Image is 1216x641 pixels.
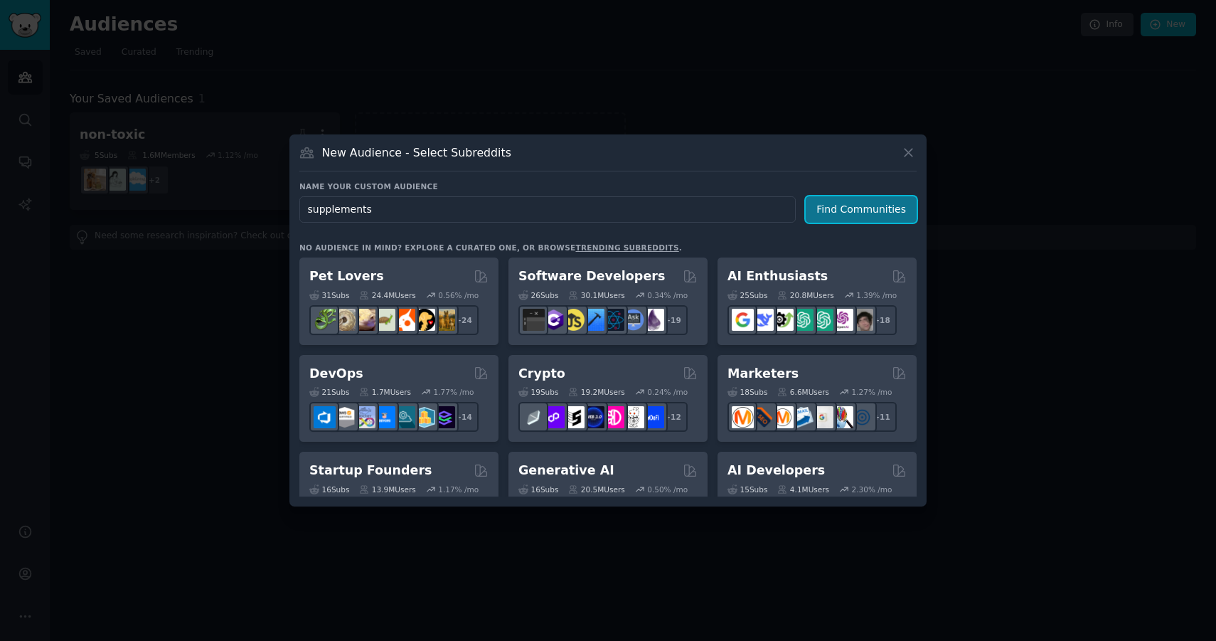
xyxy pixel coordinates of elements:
[777,290,833,300] div: 20.8M Users
[309,267,384,285] h2: Pet Lovers
[433,309,455,331] img: dogbreed
[622,309,644,331] img: AskComputerScience
[413,309,435,331] img: PetAdvice
[359,290,415,300] div: 24.4M Users
[727,484,767,494] div: 15 Sub s
[642,406,664,428] img: defi_
[852,484,892,494] div: 2.30 % /mo
[518,462,614,480] h2: Generative AI
[359,484,415,494] div: 13.9M Users
[752,406,774,428] img: bigseo
[575,243,678,252] a: trending subreddits
[582,309,604,331] img: iOSProgramming
[851,309,873,331] img: ArtificalIntelligence
[309,387,349,397] div: 21 Sub s
[449,402,479,432] div: + 14
[852,387,892,397] div: 1.27 % /mo
[314,309,336,331] img: herpetology
[777,484,829,494] div: 4.1M Users
[334,309,356,331] img: ballpython
[359,387,411,397] div: 1.7M Users
[658,402,688,432] div: + 12
[562,309,585,331] img: learnjavascript
[867,402,897,432] div: + 11
[438,290,479,300] div: 0.56 % /mo
[772,406,794,428] img: AskMarketing
[309,365,363,383] h2: DevOps
[299,181,917,191] h3: Name your custom audience
[543,309,565,331] img: csharp
[582,406,604,428] img: web3
[309,484,349,494] div: 16 Sub s
[523,406,545,428] img: ethfinance
[622,406,644,428] img: CryptoNews
[727,462,825,480] h2: AI Developers
[732,309,754,331] img: GoogleGeminiAI
[314,406,336,428] img: azuredevops
[299,196,796,223] input: Pick a short name, like "Digital Marketers" or "Movie-Goers"
[518,365,565,383] h2: Crypto
[732,406,754,428] img: content_marketing
[658,305,688,335] div: + 19
[518,267,665,285] h2: Software Developers
[568,484,624,494] div: 20.5M Users
[727,387,767,397] div: 18 Sub s
[831,309,853,331] img: OpenAIDev
[727,290,767,300] div: 25 Sub s
[851,406,873,428] img: OnlineMarketing
[727,365,799,383] h2: Marketers
[562,406,585,428] img: ethstaker
[647,484,688,494] div: 0.50 % /mo
[309,462,432,480] h2: Startup Founders
[322,145,511,160] h3: New Audience - Select Subreddits
[772,309,794,331] img: AItoolsCatalog
[727,267,828,285] h2: AI Enthusiasts
[791,309,814,331] img: chatgpt_promptDesign
[309,290,349,300] div: 31 Sub s
[299,243,682,253] div: No audience in mind? Explore a curated one, or browse .
[393,309,415,331] img: cockatiel
[806,196,917,223] button: Find Communities
[523,309,545,331] img: software
[777,387,829,397] div: 6.6M Users
[413,406,435,428] img: aws_cdk
[334,406,356,428] img: AWS_Certified_Experts
[602,406,624,428] img: defiblockchain
[647,387,688,397] div: 0.24 % /mo
[433,406,455,428] img: PlatformEngineers
[449,305,479,335] div: + 24
[831,406,853,428] img: MarketingResearch
[518,387,558,397] div: 19 Sub s
[518,290,558,300] div: 26 Sub s
[791,406,814,428] img: Emailmarketing
[543,406,565,428] img: 0xPolygon
[568,387,624,397] div: 19.2M Users
[856,290,897,300] div: 1.39 % /mo
[438,484,479,494] div: 1.17 % /mo
[752,309,774,331] img: DeepSeek
[642,309,664,331] img: elixir
[811,406,833,428] img: googleads
[568,290,624,300] div: 30.1M Users
[434,387,474,397] div: 1.77 % /mo
[518,484,558,494] div: 16 Sub s
[647,290,688,300] div: 0.34 % /mo
[867,305,897,335] div: + 18
[811,309,833,331] img: chatgpt_prompts_
[602,309,624,331] img: reactnative
[353,309,375,331] img: leopardgeckos
[373,309,395,331] img: turtle
[373,406,395,428] img: DevOpsLinks
[393,406,415,428] img: platformengineering
[353,406,375,428] img: Docker_DevOps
